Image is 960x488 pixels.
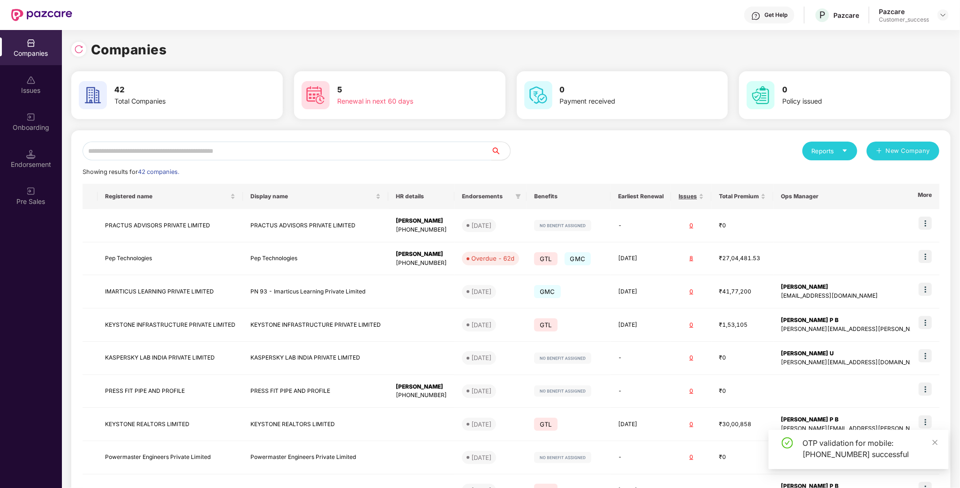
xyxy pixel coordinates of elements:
td: Pep Technologies [243,242,388,276]
img: icon [919,349,932,362]
span: filter [515,194,521,199]
td: - [611,375,671,408]
th: More [910,184,939,209]
span: GTL [534,252,558,265]
div: Policy issued [782,96,911,106]
td: PRACTUS ADVISORS PRIVATE LIMITED [243,209,388,242]
div: 0 [679,387,704,396]
td: Powermaster Engineers Private Limited [243,441,388,474]
div: [DATE] [471,221,491,230]
img: svg+xml;base64,PHN2ZyBpZD0iSXNzdWVzX2Rpc2FibGVkIiB4bWxucz0iaHR0cDovL3d3dy53My5vcmcvMjAwMC9zdmciIH... [26,75,36,85]
button: search [491,142,511,160]
span: 42 companies. [138,168,179,175]
th: Registered name [98,184,243,209]
span: Endorsements [462,193,512,200]
td: - [611,209,671,242]
div: 0 [679,420,704,429]
td: [DATE] [611,408,671,441]
th: Earliest Renewal [611,184,671,209]
img: svg+xml;base64,PHN2ZyB4bWxucz0iaHR0cDovL3d3dy53My5vcmcvMjAwMC9zdmciIHdpZHRoPSI2MCIgaGVpZ2h0PSI2MC... [524,81,552,109]
span: GMC [565,252,591,265]
th: Display name [243,184,388,209]
td: KEYSTONE INFRASTRUCTURE PRIVATE LIMITED [243,308,388,342]
div: Renewal in next 60 days [337,96,466,106]
th: Benefits [527,184,611,209]
th: Total Premium [711,184,773,209]
span: P [819,9,825,21]
span: search [491,147,510,155]
div: ₹1,53,105 [719,321,766,330]
span: caret-down [842,148,848,154]
img: icon [919,283,932,296]
h1: Companies [91,39,167,60]
span: Display name [250,193,374,200]
h3: 5 [337,84,466,96]
div: ₹41,77,200 [719,287,766,296]
div: [DATE] [471,320,491,330]
div: Overdue - 62d [471,254,514,263]
td: IMARTICUS LEARNING PRIVATE LIMITED [98,275,243,308]
div: 0 [679,321,704,330]
span: Registered name [105,193,228,200]
div: Pazcare [833,11,859,20]
img: icon [919,316,932,329]
button: plusNew Company [867,142,939,160]
div: 0 [679,221,704,230]
div: [DATE] [471,353,491,362]
td: PN 93 - Imarticus Learning Private Limited [243,275,388,308]
div: [PERSON_NAME] [396,383,447,391]
span: GTL [534,318,558,331]
span: close [932,439,938,446]
div: [DATE] [471,453,491,462]
div: ₹30,00,858 [719,420,766,429]
img: svg+xml;base64,PHN2ZyB4bWxucz0iaHR0cDovL3d3dy53My5vcmcvMjAwMC9zdmciIHdpZHRoPSIxMjIiIGhlaWdodD0iMj... [534,353,591,364]
img: svg+xml;base64,PHN2ZyBpZD0iQ29tcGFuaWVzIiB4bWxucz0iaHR0cDovL3d3dy53My5vcmcvMjAwMC9zdmciIHdpZHRoPS... [26,38,36,48]
div: [PHONE_NUMBER] [396,259,447,268]
td: KEYSTONE INFRASTRUCTURE PRIVATE LIMITED [98,308,243,342]
h3: 0 [560,84,688,96]
img: icon [919,217,932,230]
div: [PERSON_NAME] [396,250,447,259]
img: svg+xml;base64,PHN2ZyB4bWxucz0iaHR0cDovL3d3dy53My5vcmcvMjAwMC9zdmciIHdpZHRoPSIxMjIiIGhlaWdodD0iMj... [534,385,591,397]
img: svg+xml;base64,PHN2ZyB3aWR0aD0iMTQuNSIgaGVpZ2h0PSIxNC41IiB2aWV3Qm94PSIwIDAgMTYgMTYiIGZpbGw9Im5vbm... [26,150,36,159]
div: Customer_success [879,16,929,23]
img: icon [919,415,932,428]
img: svg+xml;base64,PHN2ZyB4bWxucz0iaHR0cDovL3d3dy53My5vcmcvMjAwMC9zdmciIHdpZHRoPSIxMjIiIGhlaWdodD0iMj... [534,452,591,463]
td: Powermaster Engineers Private Limited [98,441,243,474]
th: Issues [671,184,711,209]
td: KEYSTONE REALTORS LIMITED [243,408,388,441]
div: ₹0 [719,453,766,462]
td: [DATE] [611,242,671,276]
span: GMC [534,285,561,298]
img: svg+xml;base64,PHN2ZyB4bWxucz0iaHR0cDovL3d3dy53My5vcmcvMjAwMC9zdmciIHdpZHRoPSI2MCIgaGVpZ2h0PSI2MC... [302,81,330,109]
td: Pep Technologies [98,242,243,276]
img: svg+xml;base64,PHN2ZyB4bWxucz0iaHR0cDovL3d3dy53My5vcmcvMjAwMC9zdmciIHdpZHRoPSIxMjIiIGhlaWdodD0iMj... [534,220,591,231]
div: [DATE] [471,420,491,429]
span: New Company [886,146,930,156]
td: KASPERSKY LAB INDIA PRIVATE LIMITED [243,342,388,375]
div: 0 [679,353,704,362]
span: Issues [679,193,697,200]
div: 0 [679,287,704,296]
td: [DATE] [611,275,671,308]
h3: 42 [114,84,243,96]
img: svg+xml;base64,PHN2ZyB4bWxucz0iaHR0cDovL3d3dy53My5vcmcvMjAwMC9zdmciIHdpZHRoPSI2MCIgaGVpZ2h0PSI2MC... [79,81,107,109]
div: OTP validation for mobile: [PHONE_NUMBER] successful [802,437,937,460]
td: - [611,342,671,375]
img: svg+xml;base64,PHN2ZyBpZD0iSGVscC0zMngzMiIgeG1sbnM9Imh0dHA6Ly93d3cudzMub3JnLzIwMDAvc3ZnIiB3aWR0aD... [751,11,761,21]
th: HR details [388,184,454,209]
img: icon [919,383,932,396]
div: ₹27,04,481.53 [719,254,766,263]
div: [DATE] [471,287,491,296]
div: 0 [679,453,704,462]
img: svg+xml;base64,PHN2ZyBpZD0iRHJvcGRvd24tMzJ4MzIiIHhtbG5zPSJodHRwOi8vd3d3LnczLm9yZy8yMDAwL3N2ZyIgd2... [939,11,947,19]
div: Payment received [560,96,688,106]
div: ₹0 [719,387,766,396]
td: - [611,441,671,474]
div: ₹0 [719,353,766,362]
div: [DATE] [471,386,491,396]
div: Reports [812,146,848,156]
img: svg+xml;base64,PHN2ZyB3aWR0aD0iMjAiIGhlaWdodD0iMjAiIHZpZXdCb3g9IjAgMCAyMCAyMCIgZmlsbD0ibm9uZSIgeG... [26,113,36,122]
div: [PERSON_NAME] [396,217,447,225]
span: GTL [534,418,558,431]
